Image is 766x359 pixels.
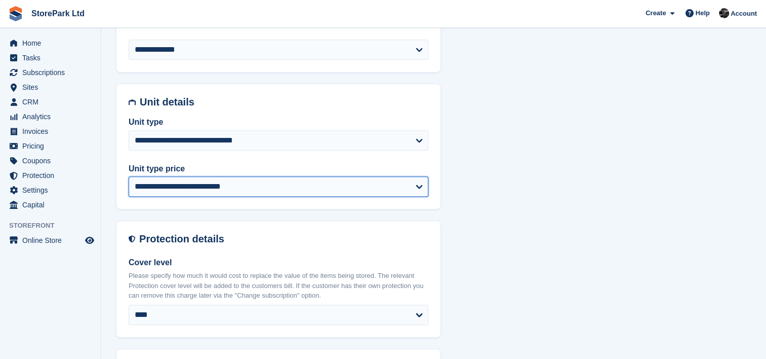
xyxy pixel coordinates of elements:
[129,116,428,128] label: Unit type
[22,233,83,247] span: Online Store
[22,80,83,94] span: Sites
[696,8,710,18] span: Help
[5,233,96,247] a: menu
[140,96,428,108] h2: Unit details
[5,110,96,124] a: menu
[22,139,83,153] span: Pricing
[5,168,96,183] a: menu
[8,6,23,21] img: stora-icon-8386f47178a22dfd0bd8f6a31ec36ba5ce8667c1dd55bd0f319d3a0aa187defe.svg
[5,139,96,153] a: menu
[22,198,83,212] span: Capital
[129,257,428,269] label: Cover level
[22,154,83,168] span: Coupons
[5,95,96,109] a: menu
[5,65,96,80] a: menu
[719,8,729,18] img: Ryan Mulcahy
[5,36,96,50] a: menu
[22,168,83,183] span: Protection
[5,198,96,212] a: menu
[22,110,83,124] span: Analytics
[5,51,96,65] a: menu
[27,5,89,22] a: StorePark Ltd
[129,163,428,175] label: Unit type price
[129,271,428,301] p: Please specify how much it would cost to replace the value of the items being stored. The relevan...
[22,183,83,197] span: Settings
[22,51,83,65] span: Tasks
[9,221,101,231] span: Storefront
[5,154,96,168] a: menu
[129,233,135,245] img: insurance-details-icon-731ffda60807649b61249b889ba3c5e2b5c27d34e2e1fb37a309f0fde93ff34a.svg
[5,183,96,197] a: menu
[139,233,428,245] h2: Protection details
[22,124,83,138] span: Invoices
[22,65,83,80] span: Subscriptions
[5,80,96,94] a: menu
[5,124,96,138] a: menu
[84,234,96,246] a: Preview store
[646,8,666,18] span: Create
[22,95,83,109] span: CRM
[129,96,136,108] img: unit-details-icon-595b0c5c156355b767ba7b61e002efae458ec76ed5ec05730b8e856ff9ea34a9.svg
[731,9,757,19] span: Account
[22,36,83,50] span: Home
